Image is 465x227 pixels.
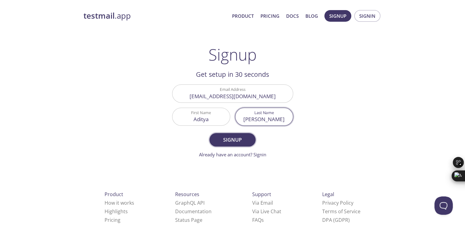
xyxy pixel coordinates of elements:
[322,208,360,215] a: Terms of Service
[83,10,115,21] strong: testmail
[216,136,249,144] span: Signup
[175,191,199,198] span: Resources
[252,217,264,223] a: FAQ
[175,208,212,215] a: Documentation
[199,151,266,158] a: Already have an account? Signin
[286,12,299,20] a: Docs
[105,217,120,223] a: Pricing
[105,191,123,198] span: Product
[260,12,279,20] a: Pricing
[261,217,264,223] span: s
[252,191,271,198] span: Support
[252,199,273,206] a: Via Email
[105,208,128,215] a: Highlights
[305,12,318,20] a: Blog
[322,199,353,206] a: Privacy Policy
[175,217,202,223] a: Status Page
[209,45,257,64] h1: Signup
[252,208,281,215] a: Via Live Chat
[354,10,380,22] button: Signin
[322,191,334,198] span: Legal
[329,12,346,20] span: Signup
[359,12,375,20] span: Signin
[105,199,134,206] a: How it works
[83,11,227,21] a: testmail.app
[209,133,255,147] button: Signup
[172,69,293,80] h2: Get setup in 30 seconds
[232,12,254,20] a: Product
[322,217,350,223] a: DPA (GDPR)
[175,199,205,206] a: GraphQL API
[434,196,453,215] iframe: Help Scout Beacon - Open
[324,10,351,22] button: Signup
